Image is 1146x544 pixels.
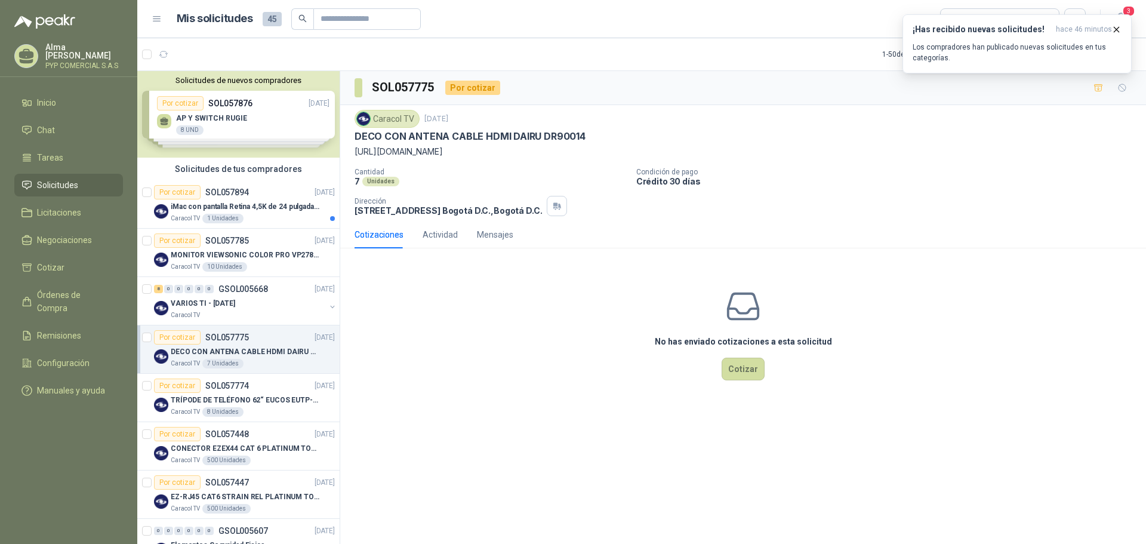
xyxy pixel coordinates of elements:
a: Cotizar [14,256,123,279]
span: hace 46 minutos [1056,24,1112,35]
div: 8 Unidades [202,407,244,417]
div: 0 [164,527,173,535]
div: Solicitudes de tus compradores [137,158,340,180]
p: DECO CON ANTENA CABLE HDMI DAIRU DR90014 [355,130,586,143]
span: Cotizar [37,261,64,274]
h3: ¡Has recibido nuevas solicitudes! [913,24,1051,35]
div: Unidades [362,177,399,186]
a: Por cotizarSOL057785[DATE] Company LogoMONITOR VIEWSONIC COLOR PRO VP2786-4KCaracol TV10 Unidades [137,229,340,277]
div: 0 [195,527,204,535]
a: Chat [14,119,123,142]
div: Mensajes [477,228,513,241]
a: Remisiones [14,324,123,347]
a: 8 0 0 0 0 0 GSOL005668[DATE] Company LogoVARIOS TI - [DATE]Caracol TV [154,282,337,320]
span: Tareas [37,151,63,164]
p: iMac con pantalla Retina 4,5K de 24 pulgadas M4 [171,201,319,213]
p: [DATE] [315,429,335,440]
span: Licitaciones [37,206,81,219]
p: [DATE] [315,525,335,537]
a: Por cotizarSOL057447[DATE] Company LogoEZ-RJ45 CAT6 STRAIN REL PLATINUM TOOLSCaracol TV500 Unidades [137,471,340,519]
p: Caracol TV [171,504,200,514]
p: GSOL005607 [218,527,268,535]
span: Chat [37,124,55,137]
span: Solicitudes [37,179,78,192]
div: 7 Unidades [202,359,244,368]
div: Por cotizar [154,379,201,393]
p: Cantidad [355,168,627,176]
div: Cotizaciones [355,228,403,241]
div: 0 [205,285,214,293]
div: 0 [174,527,183,535]
p: [URL][DOMAIN_NAME] [355,145,1132,158]
p: CONECTOR EZEX44 CAT 6 PLATINUM TOOLS [171,443,319,454]
span: search [298,14,307,23]
p: Caracol TV [171,407,200,417]
div: 0 [174,285,183,293]
p: EZ-RJ45 CAT6 STRAIN REL PLATINUM TOOLS [171,491,319,503]
p: Caracol TV [171,311,200,320]
div: 500 Unidades [202,504,251,514]
p: Dirección [355,197,542,205]
p: [DATE] [424,113,448,125]
img: Company Logo [154,349,168,364]
div: 0 [184,527,193,535]
p: [DATE] [315,477,335,488]
div: 1 Unidades [202,214,244,223]
div: 0 [195,285,204,293]
img: Company Logo [154,253,168,267]
img: Company Logo [154,446,168,460]
img: Company Logo [357,112,370,125]
span: Inicio [37,96,56,109]
a: Licitaciones [14,201,123,224]
a: Por cotizarSOL057448[DATE] Company LogoCONECTOR EZEX44 CAT 6 PLATINUM TOOLSCaracol TV500 Unidades [137,422,340,471]
p: SOL057775 [205,333,249,342]
span: Órdenes de Compra [37,288,112,315]
a: Solicitudes [14,174,123,196]
p: DECO CON ANTENA CABLE HDMI DAIRU DR90014 [171,346,319,358]
a: Por cotizarSOL057774[DATE] Company LogoTRÍPODE DE TELÉFONO 62“ EUCOS EUTP-010Caracol TV8 Unidades [137,374,340,422]
img: Company Logo [154,494,168,509]
a: Tareas [14,146,123,169]
span: Remisiones [37,329,81,342]
h3: No has enviado cotizaciones a esta solicitud [655,335,832,348]
div: 0 [154,527,163,535]
div: Por cotizar [154,427,201,441]
p: [DATE] [315,284,335,295]
div: 0 [184,285,193,293]
p: SOL057894 [205,188,249,196]
p: SOL057785 [205,236,249,245]
a: Negociaciones [14,229,123,251]
span: Manuales y ayuda [37,384,105,397]
div: Solicitudes de nuevos compradoresPor cotizarSOL057876[DATE] AP Y SWITCH RUGIE8 UNDPor cotizarSOL0... [137,71,340,158]
p: SOL057448 [205,430,249,438]
h3: SOL057775 [372,78,436,97]
p: Caracol TV [171,359,200,368]
div: 500 Unidades [202,456,251,465]
div: 10 Unidades [202,262,247,272]
span: 3 [1122,5,1135,17]
button: 3 [1110,8,1132,30]
p: Alma [PERSON_NAME] [45,43,123,60]
button: Cotizar [722,358,765,380]
img: Company Logo [154,204,168,219]
span: 45 [263,12,282,26]
p: Crédito 30 días [636,176,1141,186]
p: [DATE] [315,332,335,343]
div: Actividad [423,228,458,241]
p: Condición de pago [636,168,1141,176]
div: Caracol TV [355,110,420,128]
div: 0 [164,285,173,293]
p: PYP COMERCIAL S.A.S [45,62,123,69]
a: Inicio [14,91,123,114]
a: Por cotizarSOL057894[DATE] Company LogoiMac con pantalla Retina 4,5K de 24 pulgadas M4Caracol TV1... [137,180,340,229]
a: Manuales y ayuda [14,379,123,402]
p: 7 [355,176,360,186]
div: Por cotizar [154,330,201,345]
p: TRÍPODE DE TELÉFONO 62“ EUCOS EUTP-010 [171,395,319,406]
p: SOL057447 [205,478,249,487]
p: MONITOR VIEWSONIC COLOR PRO VP2786-4K [171,250,319,261]
h1: Mis solicitudes [177,10,253,27]
div: Por cotizar [154,475,201,490]
p: Caracol TV [171,262,200,272]
div: Por cotizar [154,185,201,199]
